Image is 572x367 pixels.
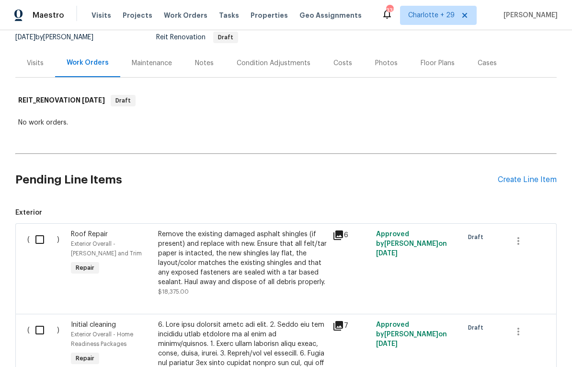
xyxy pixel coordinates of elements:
[71,332,133,347] span: Exterior Overall - Home Readiness Packages
[71,321,116,328] span: Initial cleaning
[332,229,370,241] div: 6
[164,11,207,20] span: Work Orders
[195,58,214,68] div: Notes
[15,32,105,43] div: by [PERSON_NAME]
[498,175,557,184] div: Create Line Item
[24,227,68,299] div: ( )
[158,229,327,287] div: Remove the existing damaged asphalt shingles (if present) and replace with new. Ensure that all f...
[251,11,288,20] span: Properties
[67,58,109,68] div: Work Orders
[468,323,487,333] span: Draft
[33,11,64,20] span: Maestro
[376,321,447,347] span: Approved by [PERSON_NAME] on
[15,34,35,41] span: [DATE]
[237,58,310,68] div: Condition Adjustments
[375,58,398,68] div: Photos
[15,158,498,202] h2: Pending Line Items
[112,96,135,105] span: Draft
[27,58,44,68] div: Visits
[18,118,554,127] div: No work orders.
[386,6,393,15] div: 331
[71,231,108,238] span: Roof Repair
[214,34,237,40] span: Draft
[156,34,238,41] span: Reit Renovation
[72,354,98,363] span: Repair
[299,11,362,20] span: Geo Assignments
[15,208,557,218] span: Exterior
[82,97,105,103] span: [DATE]
[500,11,558,20] span: [PERSON_NAME]
[333,58,352,68] div: Costs
[132,58,172,68] div: Maintenance
[158,289,189,295] span: $18,375.00
[376,341,398,347] span: [DATE]
[123,11,152,20] span: Projects
[421,58,455,68] div: Floor Plans
[468,232,487,242] span: Draft
[71,241,142,256] span: Exterior Overall - [PERSON_NAME] and Trim
[332,320,370,332] div: 7
[72,263,98,273] span: Repair
[18,95,105,106] h6: REIT_RENOVATION
[376,250,398,257] span: [DATE]
[408,11,455,20] span: Charlotte + 29
[92,11,111,20] span: Visits
[219,12,239,19] span: Tasks
[478,58,497,68] div: Cases
[15,85,557,116] div: REIT_RENOVATION [DATE]Draft
[376,231,447,257] span: Approved by [PERSON_NAME] on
